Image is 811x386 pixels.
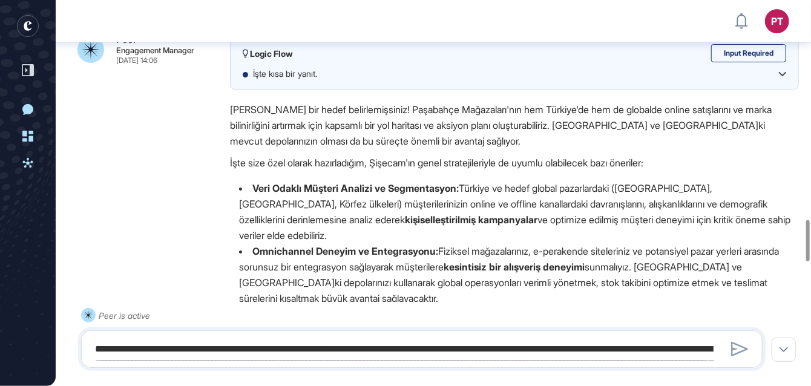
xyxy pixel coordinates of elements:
[230,102,799,149] p: [PERSON_NAME] bir hedef belirlemişsiniz! Paşabahçe Mağazaları'nın hem Türkiye'de hem de globalde ...
[243,47,293,59] div: Logic Flow
[230,155,799,171] p: İşte size özel olarak hazırladığım, Şişecam'ın genel stratejileriyle de uyumlu olabilecek bazı ön...
[116,47,194,54] div: Engagement Manager
[444,261,585,273] strong: kesintisiz bir alışveriş deneyimi
[253,68,329,80] p: İşte kısa bir yanıt.
[252,245,438,257] strong: Omnichannel Deneyim ve Entegrasyonu:
[99,308,150,323] div: Peer is active
[230,243,799,306] li: Fiziksel mağazalarınız, e-perakende siteleriniz ve potansiyel pazar yerleri arasında sorunsuz bir...
[765,9,789,33] button: PT
[252,182,459,194] strong: Veri Odaklı Müşteri Analizi ve Segmentasyon:
[405,214,537,226] strong: kişiselleştirilmiş kampanyalar
[116,57,157,64] div: [DATE] 14:06
[711,44,786,62] div: Input Required
[230,180,799,243] li: Türkiye ve hedef global pazarlardaki ([GEOGRAPHIC_DATA], [GEOGRAPHIC_DATA], Körfez ülkeleri) müşt...
[116,34,137,44] div: Peer
[17,15,39,37] div: entrapeer-logo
